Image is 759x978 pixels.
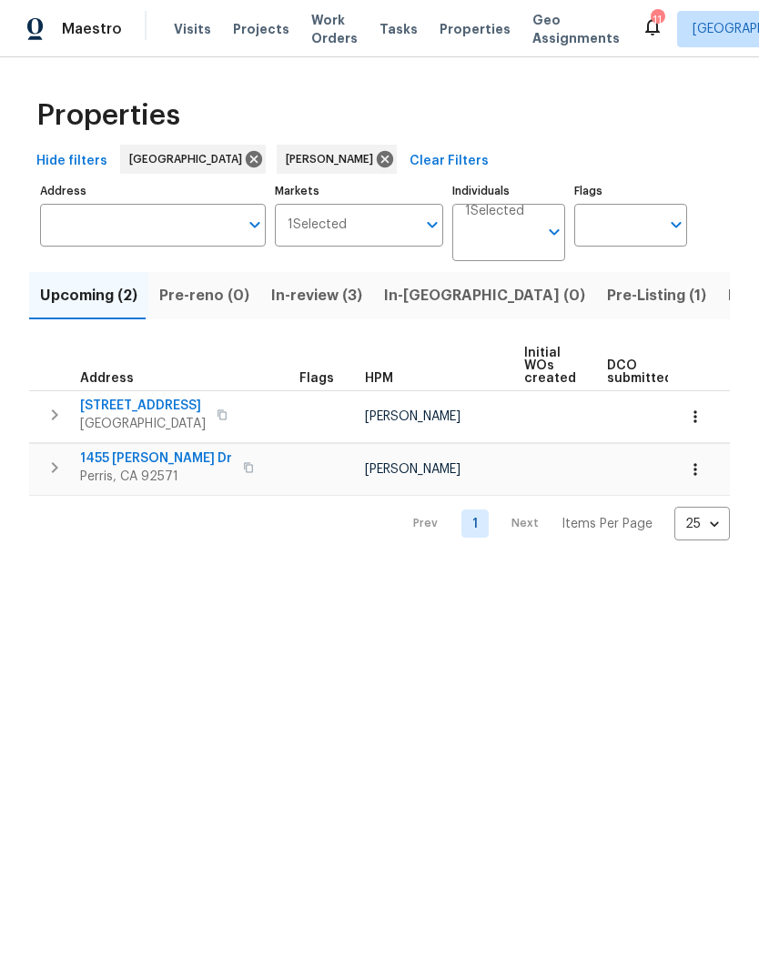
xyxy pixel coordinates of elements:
[40,283,137,308] span: Upcoming (2)
[402,145,496,178] button: Clear Filters
[452,186,565,197] label: Individuals
[80,468,232,486] span: Perris, CA 92571
[532,11,620,47] span: Geo Assignments
[365,410,460,423] span: [PERSON_NAME]
[29,145,115,178] button: Hide filters
[159,283,249,308] span: Pre-reno (0)
[311,11,358,47] span: Work Orders
[607,283,706,308] span: Pre-Listing (1)
[440,20,511,38] span: Properties
[461,509,489,538] a: Goto page 1
[80,372,134,385] span: Address
[396,507,730,540] nav: Pagination Navigation
[233,20,289,38] span: Projects
[410,150,489,173] span: Clear Filters
[299,372,334,385] span: Flags
[288,217,347,233] span: 1 Selected
[80,415,206,433] span: [GEOGRAPHIC_DATA]
[541,219,567,245] button: Open
[607,359,673,385] span: DCO submitted
[286,150,380,168] span: [PERSON_NAME]
[80,449,232,468] span: 1455 [PERSON_NAME] Dr
[379,23,418,35] span: Tasks
[277,145,397,174] div: [PERSON_NAME]
[365,463,460,476] span: [PERSON_NAME]
[174,20,211,38] span: Visits
[420,212,445,237] button: Open
[651,11,663,29] div: 11
[36,150,107,173] span: Hide filters
[36,106,180,125] span: Properties
[242,212,268,237] button: Open
[465,204,524,219] span: 1 Selected
[562,515,653,533] p: Items Per Page
[271,283,362,308] span: In-review (3)
[574,186,687,197] label: Flags
[663,212,689,237] button: Open
[275,186,444,197] label: Markets
[129,150,249,168] span: [GEOGRAPHIC_DATA]
[40,186,266,197] label: Address
[384,283,585,308] span: In-[GEOGRAPHIC_DATA] (0)
[365,372,393,385] span: HPM
[80,397,206,415] span: [STREET_ADDRESS]
[62,20,122,38] span: Maestro
[674,500,730,548] div: 25
[120,145,266,174] div: [GEOGRAPHIC_DATA]
[524,347,576,385] span: Initial WOs created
